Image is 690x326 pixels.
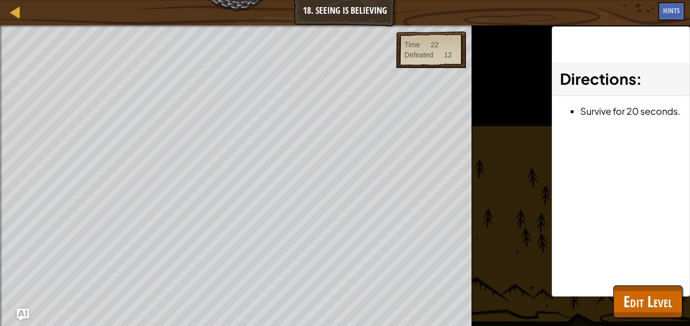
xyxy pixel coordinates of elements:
[623,291,672,312] span: Edit Level
[404,40,420,50] div: Time
[560,68,682,90] h3: :
[444,50,452,60] div: 12
[404,50,433,60] div: Defeated
[663,6,680,15] span: Hints
[560,69,636,88] span: Directions
[613,285,682,318] button: Edit Level
[580,104,682,118] li: Survive for 20 seconds.
[431,40,439,50] div: 22
[17,309,29,321] button: Ask AI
